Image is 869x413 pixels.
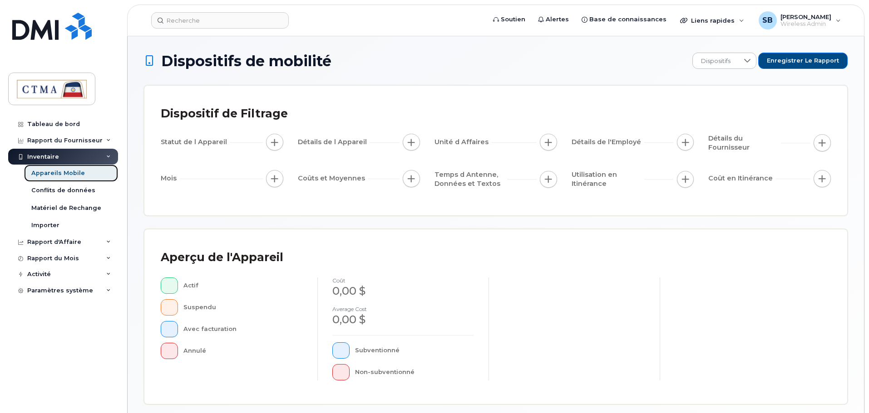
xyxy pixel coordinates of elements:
[332,306,474,312] h4: Average cost
[332,283,474,299] div: 0,00 $
[708,134,781,152] span: Détails du Fournisseur
[693,53,739,69] span: Dispositifs
[332,312,474,327] div: 0,00 $
[332,277,474,283] h4: coût
[767,57,839,65] span: Enregistrer le rapport
[183,343,303,359] div: Annulé
[298,174,368,183] span: Coûts et Moyennes
[298,137,370,147] span: Détails de l Appareil
[161,53,331,69] span: Dispositifs de mobilité
[572,170,644,189] span: Utilisation en Itinérance
[161,174,179,183] span: Mois
[434,170,507,189] span: Temps d Antenne, Données et Textos
[758,53,848,69] button: Enregistrer le rapport
[161,102,288,126] div: Dispositif de Filtrage
[572,137,644,147] span: Détails de l'Employé
[355,364,474,380] div: Non-subventionné
[183,321,303,337] div: Avec facturation
[161,246,283,269] div: Aperçu de l'Appareil
[183,277,303,294] div: Actif
[161,137,230,147] span: Statut de l Appareil
[434,137,491,147] span: Unité d Affaires
[708,174,775,183] span: Coût en Itinérance
[183,299,303,316] div: Suspendu
[355,342,474,359] div: Subventionné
